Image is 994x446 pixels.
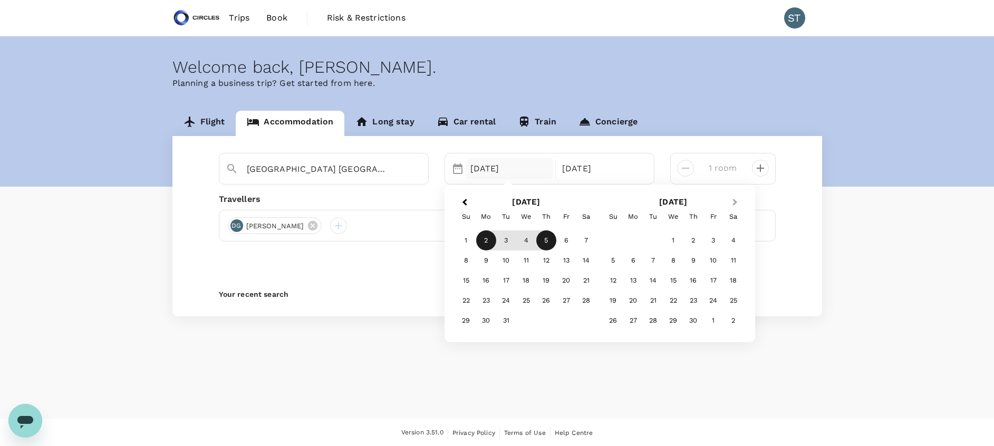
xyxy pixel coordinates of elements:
[466,158,554,179] div: [DATE]
[476,270,496,290] div: Choose Monday, March 16th, 2026
[663,270,683,290] div: Choose Wednesday, April 15th, 2026
[536,290,556,311] div: Choose Thursday, March 26th, 2026
[683,290,703,311] div: Choose Thursday, April 23rd, 2026
[266,12,287,24] span: Book
[576,230,596,250] div: Choose Saturday, March 7th, 2026
[504,429,546,437] span: Terms of Use
[452,429,495,437] span: Privacy Policy
[219,289,776,299] p: Your recent search
[476,250,496,270] div: Choose Monday, March 9th, 2026
[567,111,649,136] a: Concierge
[327,12,406,24] span: Risk & Restrictions
[702,160,744,177] input: Add rooms
[723,270,744,290] div: Choose Saturday, April 18th, 2026
[172,6,221,30] img: Circles
[476,207,496,227] div: Monday
[723,207,744,227] div: Saturday
[172,77,822,90] p: Planning a business trip? Get started from here.
[603,250,623,270] div: Choose Sunday, April 5th, 2026
[623,311,643,331] div: Choose Monday, April 27th, 2026
[516,207,536,227] div: Wednesday
[683,270,703,290] div: Choose Thursday, April 16th, 2026
[723,290,744,311] div: Choose Saturday, April 25th, 2026
[476,311,496,331] div: Choose Monday, March 30th, 2026
[516,250,536,270] div: Choose Wednesday, March 11th, 2026
[421,168,423,170] button: Open
[172,57,822,77] div: Welcome back , [PERSON_NAME] .
[456,290,476,311] div: Choose Sunday, March 22nd, 2026
[556,230,576,250] div: Choose Friday, March 6th, 2026
[663,207,683,227] div: Wednesday
[536,230,556,250] div: Choose Thursday, March 5th, 2026
[603,290,623,311] div: Choose Sunday, April 19th, 2026
[556,290,576,311] div: Choose Friday, March 27th, 2026
[456,230,596,331] div: Month March, 2026
[723,250,744,270] div: Choose Saturday, April 11th, 2026
[456,207,476,227] div: Sunday
[728,195,745,211] button: Next Month
[456,250,476,270] div: Choose Sunday, March 8th, 2026
[703,207,723,227] div: Friday
[455,195,472,211] button: Previous Month
[683,230,703,250] div: Choose Thursday, April 2nd, 2026
[703,311,723,331] div: Choose Friday, May 1st, 2026
[784,7,805,28] div: ST
[536,250,556,270] div: Choose Thursday, March 12th, 2026
[663,290,683,311] div: Choose Wednesday, April 22nd, 2026
[663,250,683,270] div: Choose Wednesday, April 8th, 2026
[663,230,683,250] div: Choose Wednesday, April 1st, 2026
[426,111,507,136] a: Car rental
[703,270,723,290] div: Choose Friday, April 17th, 2026
[516,290,536,311] div: Choose Wednesday, March 25th, 2026
[623,290,643,311] div: Choose Monday, April 20th, 2026
[643,270,663,290] div: Choose Tuesday, April 14th, 2026
[536,207,556,227] div: Thursday
[623,207,643,227] div: Monday
[476,230,496,250] div: Choose Monday, March 2nd, 2026
[247,161,392,177] input: Search cities, hotels, work locations
[456,311,476,331] div: Choose Sunday, March 29th, 2026
[603,230,744,331] div: Month April, 2026
[476,290,496,311] div: Choose Monday, March 23rd, 2026
[507,111,567,136] a: Train
[230,219,243,232] div: DG
[504,427,546,439] a: Terms of Use
[496,230,516,250] div: Choose Tuesday, March 3rd, 2026
[452,427,495,439] a: Privacy Policy
[536,270,556,290] div: Choose Thursday, March 19th, 2026
[496,311,516,331] div: Choose Tuesday, March 31st, 2026
[683,250,703,270] div: Choose Thursday, April 9th, 2026
[576,207,596,227] div: Saturday
[219,193,776,206] div: Travellers
[576,290,596,311] div: Choose Saturday, March 28th, 2026
[623,250,643,270] div: Choose Monday, April 6th, 2026
[723,230,744,250] div: Choose Saturday, April 4th, 2026
[643,311,663,331] div: Choose Tuesday, April 28th, 2026
[516,270,536,290] div: Choose Wednesday, March 18th, 2026
[600,197,747,207] h2: [DATE]
[453,197,600,207] h2: [DATE]
[240,221,311,231] span: [PERSON_NAME]
[555,427,593,439] a: Help Centre
[344,111,425,136] a: Long stay
[683,311,703,331] div: Choose Thursday, April 30th, 2026
[556,270,576,290] div: Choose Friday, March 20th, 2026
[703,250,723,270] div: Choose Friday, April 10th, 2026
[643,250,663,270] div: Choose Tuesday, April 7th, 2026
[576,270,596,290] div: Choose Saturday, March 21st, 2026
[228,217,322,234] div: DG[PERSON_NAME]
[603,311,623,331] div: Choose Sunday, April 26th, 2026
[603,270,623,290] div: Choose Sunday, April 12th, 2026
[623,270,643,290] div: Choose Monday, April 13th, 2026
[496,290,516,311] div: Choose Tuesday, March 24th, 2026
[603,207,623,227] div: Sunday
[558,158,645,179] div: [DATE]
[401,428,443,438] span: Version 3.51.0
[229,12,249,24] span: Trips
[456,270,476,290] div: Choose Sunday, March 15th, 2026
[172,111,236,136] a: Flight
[643,290,663,311] div: Choose Tuesday, April 21st, 2026
[496,250,516,270] div: Choose Tuesday, March 10th, 2026
[643,207,663,227] div: Tuesday
[556,250,576,270] div: Choose Friday, March 13th, 2026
